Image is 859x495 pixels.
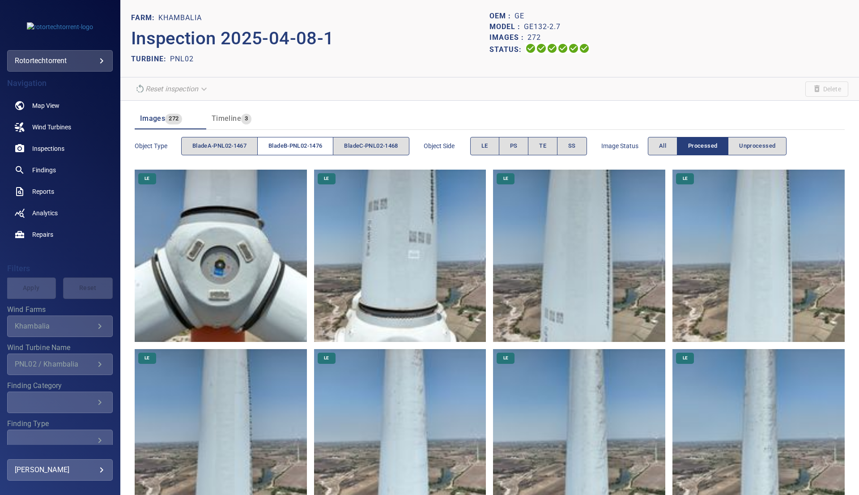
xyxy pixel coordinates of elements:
[524,21,561,32] p: GE132-2.7
[140,114,165,123] span: Images
[139,175,155,182] span: LE
[139,355,155,361] span: LE
[333,137,409,155] button: bladeC-PNL02-1468
[181,137,258,155] button: bladeA-PNL02-1467
[319,355,334,361] span: LE
[268,141,322,151] span: bladeB-PNL02-1476
[489,11,515,21] p: OEM :
[15,54,105,68] div: rotortechtorrent
[7,181,113,202] a: reports noActive
[677,355,693,361] span: LE
[32,187,54,196] span: Reports
[241,114,251,124] span: 3
[648,137,787,155] div: imageStatus
[145,85,198,93] em: Reset inspection
[489,21,524,32] p: Model :
[470,137,587,155] div: objectSide
[568,141,576,151] span: SS
[547,43,557,54] svg: Selecting 100%
[131,81,213,97] div: Unable to reset the inspection due to your user permissions
[470,137,499,155] button: LE
[131,54,170,64] p: TURBINE:
[165,114,182,124] span: 272
[131,25,490,52] p: Inspection 2025-04-08-1
[15,463,105,477] div: [PERSON_NAME]
[27,22,93,31] img: rotortechtorrent-logo
[499,137,529,155] button: PS
[32,123,71,132] span: Wind Turbines
[257,137,333,155] button: bladeB-PNL02-1476
[579,43,590,54] svg: Classification 100%
[7,95,113,116] a: map noActive
[7,430,113,451] div: Finding Type
[32,209,58,218] span: Analytics
[528,137,557,155] button: TE
[7,138,113,159] a: inspections noActive
[424,141,470,150] span: Object Side
[192,141,247,151] span: bladeA-PNL02-1467
[15,322,94,330] div: Khambalia
[319,175,334,182] span: LE
[7,354,113,375] div: Wind Turbine Name
[527,32,541,43] p: 272
[539,141,546,151] span: TE
[7,306,113,313] label: Wind Farms
[344,141,398,151] span: bladeC-PNL02-1468
[7,420,113,427] label: Finding Type
[498,355,514,361] span: LE
[32,144,64,153] span: Inspections
[601,141,648,150] span: Image Status
[688,141,717,151] span: Processed
[7,116,113,138] a: windturbines noActive
[805,81,848,97] span: Unable to delete the inspection due to your user permissions
[7,264,113,273] h4: Filters
[32,166,56,175] span: Findings
[481,141,488,151] span: LE
[170,54,194,64] p: PNL02
[7,159,113,181] a: findings noActive
[510,141,518,151] span: PS
[131,13,158,23] p: FARM:
[15,360,94,368] div: PNL02 / Khambalia
[7,344,113,351] label: Wind Turbine Name
[568,43,579,54] svg: Matching 100%
[7,382,113,389] label: Finding Category
[7,202,113,224] a: analytics noActive
[489,43,525,56] p: Status:
[557,137,587,155] button: SS
[7,392,113,413] div: Finding Category
[498,175,514,182] span: LE
[489,32,527,43] p: Images :
[131,81,213,97] div: Reset inspection
[158,13,202,23] p: Khambalia
[677,175,693,182] span: LE
[557,43,568,54] svg: ML Processing 100%
[135,141,181,150] span: Object type
[7,79,113,88] h4: Navigation
[536,43,547,54] svg: Data Formatted 100%
[677,137,728,155] button: Processed
[7,50,113,72] div: rotortechtorrent
[32,101,60,110] span: Map View
[525,43,536,54] svg: Uploading 100%
[212,114,241,123] span: Timeline
[659,141,666,151] span: All
[648,137,677,155] button: All
[728,137,787,155] button: Unprocessed
[7,224,113,245] a: repairs noActive
[515,11,524,21] p: GE
[181,137,409,155] div: objectType
[739,141,775,151] span: Unprocessed
[32,230,53,239] span: Repairs
[7,316,113,337] div: Wind Farms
